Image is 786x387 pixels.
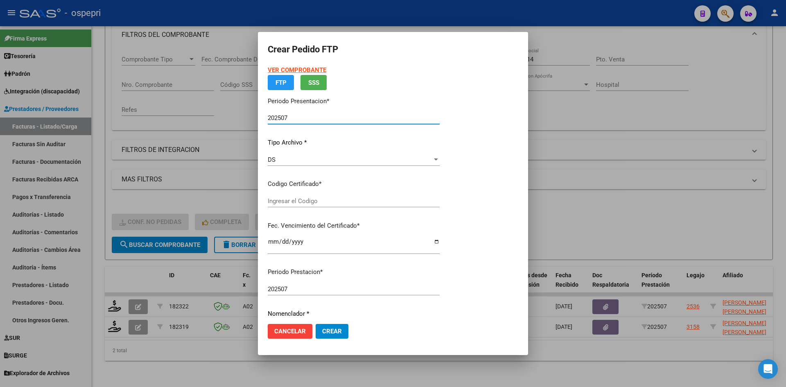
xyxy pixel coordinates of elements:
[268,179,440,189] p: Codigo Certificado
[316,324,348,339] button: Crear
[268,324,312,339] button: Cancelar
[758,359,778,379] div: Open Intercom Messenger
[268,221,440,231] p: Fec. Vencimiento del Certificado
[268,267,440,277] p: Periodo Prestacion
[274,328,306,335] span: Cancelar
[322,328,342,335] span: Crear
[268,156,276,163] span: DS
[308,79,319,86] span: SSS
[268,42,518,57] h2: Crear Pedido FTP
[268,138,440,147] p: Tipo Archivo *
[268,66,326,74] a: VER COMPROBANTE
[276,79,287,86] span: FTP
[268,75,294,90] button: FTP
[268,309,440,319] p: Nomenclador *
[268,97,440,106] p: Periodo Presentacion
[300,75,327,90] button: SSS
